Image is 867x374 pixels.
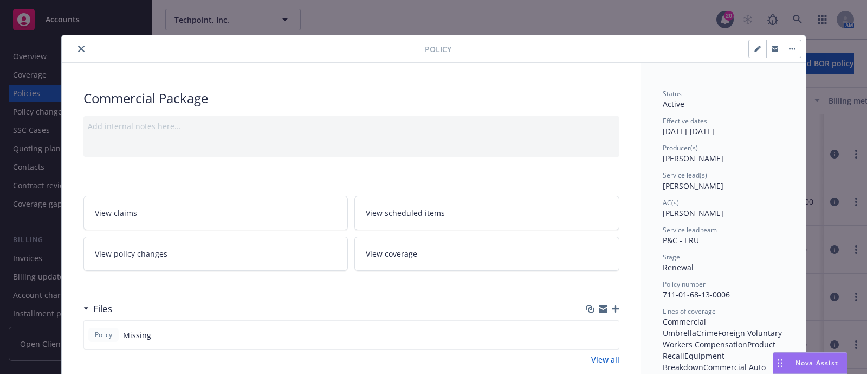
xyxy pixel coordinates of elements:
a: View policy changes [83,237,348,271]
span: View scheduled items [366,207,445,219]
a: View claims [83,196,348,230]
span: Policy number [663,280,706,289]
span: Foreign Voluntary Workers Compensation [663,328,784,350]
a: View coverage [354,237,619,271]
span: Commercial Umbrella [663,316,708,338]
span: Stage [663,252,680,262]
div: Commercial Package [83,89,619,107]
span: Product Recall [663,339,778,361]
span: Effective dates [663,116,707,125]
div: [DATE] - [DATE] [663,116,784,137]
button: Nova Assist [773,352,847,374]
span: Equipment Breakdown [663,351,727,372]
span: Missing [123,329,151,341]
span: Lines of coverage [663,307,716,316]
span: Policy [93,330,114,340]
span: [PERSON_NAME] [663,181,723,191]
span: Status [663,89,682,98]
span: Producer(s) [663,143,698,153]
span: AC(s) [663,198,679,207]
h3: Files [93,302,112,316]
span: Crime [696,328,718,338]
span: Active [663,99,684,109]
span: View policy changes [95,248,167,259]
span: Policy [425,43,451,55]
span: 711-01-68-13-0006 [663,289,730,300]
span: P&C - ERU [663,235,699,245]
span: [PERSON_NAME] [663,208,723,218]
span: View claims [95,207,137,219]
span: Service lead team [663,225,717,234]
span: Service lead(s) [663,170,707,180]
button: close [75,42,88,55]
div: Drag to move [773,353,787,373]
span: View coverage [366,248,417,259]
span: Renewal [663,262,694,272]
a: View scheduled items [354,196,619,230]
div: Files [83,302,112,316]
a: View all [591,354,619,365]
span: [PERSON_NAME] [663,153,723,163]
div: Add internal notes here... [88,121,615,132]
span: Nova Assist [795,358,838,367]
